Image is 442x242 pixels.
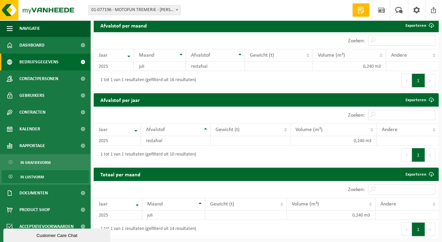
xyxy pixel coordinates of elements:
[97,149,196,161] div: 1 tot 1 van 1 resultaten (gefilterd uit 10 resultaten)
[2,156,89,169] a: In grafiekvorm
[412,74,425,87] button: 1
[19,218,74,235] span: Acceptatievoorwaarden
[19,20,40,37] span: Navigatie
[141,136,210,145] td: restafval
[391,53,407,58] span: Andere
[97,223,196,235] div: 1 tot 1 van 1 resultaten (gefilterd uit 14 resultaten)
[19,137,45,154] span: Rapportage
[94,62,134,71] td: 2025
[19,37,45,54] span: Dashboard
[400,168,438,181] a: Exporteren
[94,168,147,181] h2: Totaal per maand
[19,87,45,104] span: Gebruikers
[400,19,438,32] a: Exporteren
[134,62,186,71] td: juli
[19,201,50,218] span: Product Shop
[292,201,319,207] span: Volume (m³)
[313,62,386,71] td: 0,240 m3
[412,148,425,162] button: 1
[99,201,108,207] span: Jaar
[19,121,40,137] span: Kalender
[147,201,163,207] span: Maand
[19,185,48,201] span: Documenten
[348,38,365,44] label: Zoeken:
[20,156,51,169] span: In grafiekvorm
[210,201,234,207] span: Gewicht (t)
[382,127,397,132] span: Andere
[295,127,323,132] span: Volume (m³)
[287,210,375,220] td: 0,240 m3
[2,170,89,183] a: In lijstvorm
[425,148,435,162] button: Next
[348,187,365,192] label: Zoeken:
[20,171,44,183] span: In lijstvorm
[412,223,425,236] button: 1
[19,54,59,70] span: Bedrijfsgegevens
[97,74,196,86] div: 1 tot 1 van 1 resultaten (gefilterd uit 16 resultaten)
[191,53,210,58] span: Afvalstof
[88,5,181,15] span: 01-077196 - MOTOFUN TREMERIE - HEULE
[142,210,205,220] td: juli
[290,136,377,145] td: 0,240 m3
[401,148,412,162] button: Previous
[215,127,240,132] span: Gewicht (t)
[401,223,412,236] button: Previous
[94,19,154,32] h2: Afvalstof per maand
[146,127,165,132] span: Afvalstof
[425,223,435,236] button: Next
[425,74,435,87] button: Next
[99,53,108,58] span: Jaar
[139,53,154,58] span: Maand
[348,113,365,118] label: Zoeken:
[99,127,108,132] span: Jaar
[89,5,180,15] span: 01-077196 - MOTOFUN TREMERIE - HEULE
[19,70,58,87] span: Contactpersonen
[400,93,438,107] a: Exporteren
[186,62,245,71] td: restafval
[19,104,46,121] span: Contracten
[94,210,142,220] td: 2025
[3,227,112,242] iframe: chat widget
[94,136,141,145] td: 2025
[250,53,274,58] span: Gewicht (t)
[94,93,147,106] h2: Afvalstof per jaar
[380,201,396,207] span: Andere
[401,74,412,87] button: Previous
[318,53,345,58] span: Volume (m³)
